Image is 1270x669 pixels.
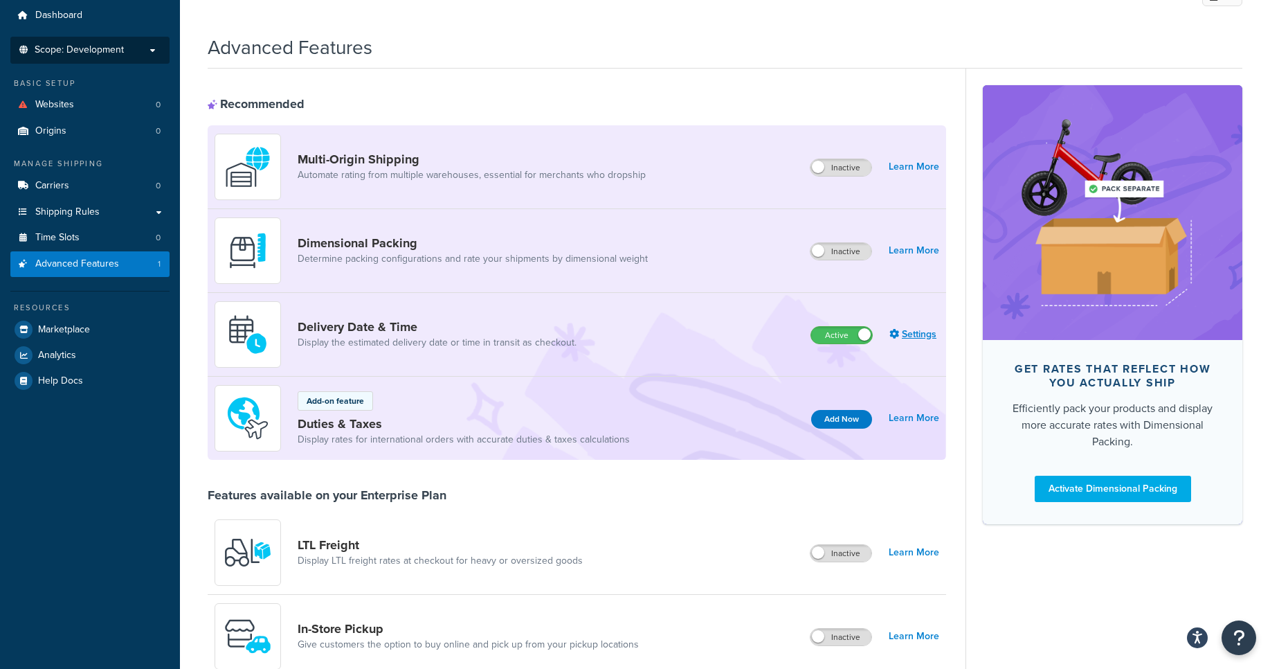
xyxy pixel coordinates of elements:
[38,375,83,387] span: Help Docs
[10,78,170,89] div: Basic Setup
[156,232,161,244] span: 0
[298,319,577,334] a: Delivery Date & Time
[156,125,161,137] span: 0
[10,199,170,225] a: Shipping Rules
[10,92,170,118] a: Websites0
[224,394,272,443] img: icon-duo-feat-landed-cost-7136b061.png
[10,118,170,144] li: Origins
[10,251,170,277] li: Advanced Features
[35,232,80,244] span: Time Slots
[10,118,170,144] a: Origins0
[298,554,583,568] a: Display LTL freight rates at checkout for heavy or oversized goods
[224,612,272,661] img: wfgcfpwTIucLEAAAAASUVORK5CYII=
[35,206,100,218] span: Shipping Rules
[811,327,872,344] label: Active
[158,258,161,270] span: 1
[1005,362,1220,390] div: Get rates that reflect how you actually ship
[10,368,170,393] a: Help Docs
[298,416,630,431] a: Duties & Taxes
[10,3,170,28] a: Dashboard
[810,629,871,645] label: Inactive
[224,143,272,191] img: WatD5o0RtDAAAAAElFTkSuQmCC
[35,125,66,137] span: Origins
[224,528,272,577] img: y79ZsPf0fXUFUhFXDzUgf+ktZg5F2+ohG75+v3d2s1D9TjoU8PiyCIluIjV41seZevKCRuEjTPPOKHJsQcmKCXGdfprl3L4q7...
[889,157,939,177] a: Learn More
[298,252,648,266] a: Determine packing configurations and rate your shipments by dimensional weight
[298,336,577,350] a: Display the estimated delivery date or time in transit as checkout.
[298,638,639,652] a: Give customers the option to buy online and pick up from your pickup locations
[810,545,871,562] label: Inactive
[1035,476,1191,502] a: Activate Dimensional Packing
[10,302,170,314] div: Resources
[156,99,161,111] span: 0
[10,317,170,342] a: Marketplace
[1222,621,1256,655] button: Open Resource Center
[35,44,124,56] span: Scope: Development
[307,395,364,407] p: Add-on feature
[35,99,74,111] span: Websites
[889,325,939,344] a: Settings
[889,543,939,562] a: Learn More
[156,180,161,192] span: 0
[298,235,648,251] a: Dimensional Packing
[224,310,272,359] img: gfkeb5ejjkALwAAAABJRU5ErkJggg==
[889,627,939,646] a: Learn More
[889,241,939,260] a: Learn More
[224,226,272,275] img: DTVBYsAAAAAASUVORK5CYII=
[10,158,170,170] div: Manage Shipping
[810,159,871,176] label: Inactive
[35,180,69,192] span: Carriers
[1005,400,1220,450] div: Efficiently pack your products and display more accurate rates with Dimensional Packing.
[10,225,170,251] a: Time Slots0
[38,350,76,362] span: Analytics
[298,433,630,447] a: Display rates for international orders with accurate duties & taxes calculations
[298,537,583,553] a: LTL Freight
[208,96,305,111] div: Recommended
[10,225,170,251] li: Time Slots
[208,488,446,503] div: Features available on your Enterprise Plan
[10,173,170,199] a: Carriers0
[10,173,170,199] li: Carriers
[810,243,871,260] label: Inactive
[10,343,170,368] a: Analytics
[298,168,646,182] a: Automate rating from multiple warehouses, essential for merchants who dropship
[208,34,372,61] h1: Advanced Features
[1004,106,1222,319] img: feature-image-dim-d40ad3071a2b3c8e08177464837368e35600d3c5e73b18a22c1e4bb210dc32ac.png
[10,251,170,277] a: Advanced Features1
[38,324,90,336] span: Marketplace
[811,410,872,429] button: Add Now
[889,409,939,428] a: Learn More
[35,10,82,21] span: Dashboard
[35,258,119,270] span: Advanced Features
[298,152,646,167] a: Multi-Origin Shipping
[298,621,639,636] a: In-Store Pickup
